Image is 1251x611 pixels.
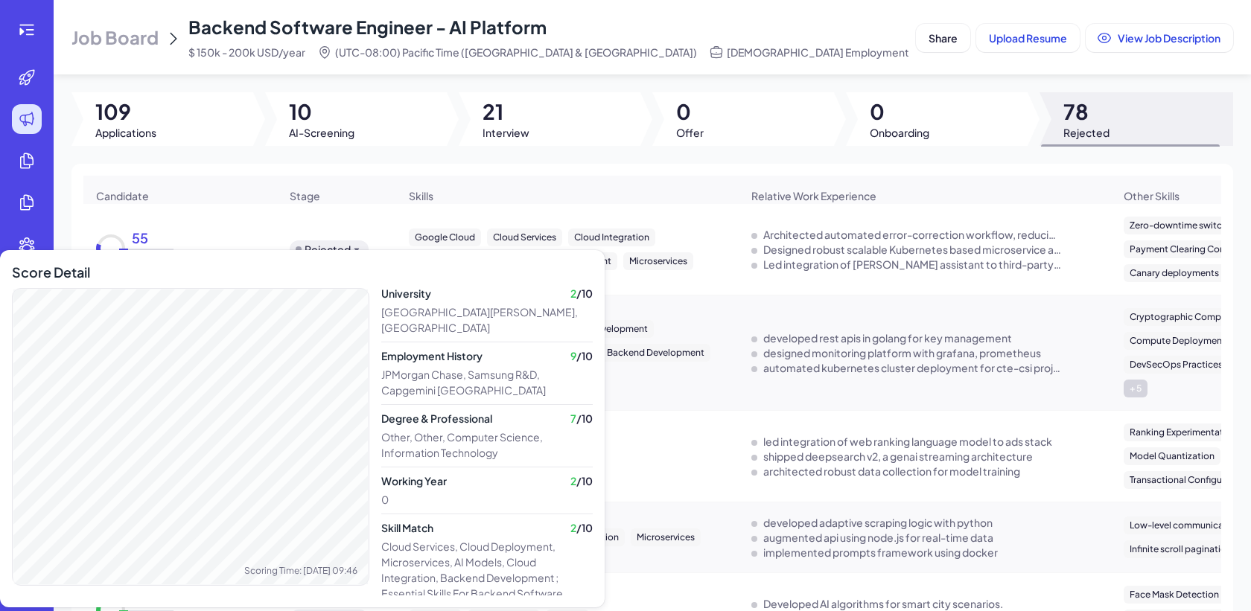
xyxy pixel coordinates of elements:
[623,252,693,270] div: Microservices
[601,344,710,362] div: Backend Development
[1063,98,1110,125] span: 78
[483,125,529,140] span: Interview
[381,473,447,489] span: Working Year
[631,528,701,546] div: Microservices
[763,464,1020,479] div: architected robust data collection for model training
[95,125,156,140] span: Applications
[763,515,993,530] div: developed adaptive scraping logic with python
[1124,188,1180,203] span: Other Skills
[870,98,929,125] span: 0
[96,188,149,203] span: Candidate
[1063,125,1110,140] span: Rejected
[763,530,993,545] div: augmented api using node.js for real-time data
[763,330,1012,345] div: developed rest apis in golang for key management
[916,24,970,52] button: Share
[71,25,159,49] span: Job Board
[381,367,593,398] div: JPMorgan Chase, Samsung R&D, Capgemini [GEOGRAPHIC_DATA]
[289,98,354,125] span: 10
[381,429,593,461] div: Other, Other, Computer Science, Information Technology
[1124,447,1220,465] div: Model Quantization
[870,125,929,140] span: Onboarding
[568,320,654,338] div: API Development
[570,286,593,301] span: 2
[929,31,958,45] span: Share
[570,473,593,489] span: 2
[289,125,354,140] span: AI-Screening
[290,188,320,203] span: Stage
[570,520,593,536] span: 2
[727,45,909,60] span: [DEMOGRAPHIC_DATA] Employment
[576,474,593,487] span: / 10
[763,434,1052,449] div: led integration of web ranking language model to ads stack
[381,520,433,536] span: Skill Match
[763,227,1061,242] div: Architected automated error-correction workflow, reducing resolution time
[576,412,593,425] span: / 10
[409,188,433,203] span: Skills
[381,304,593,336] div: [GEOGRAPHIC_DATA][PERSON_NAME], [GEOGRAPHIC_DATA]
[989,31,1067,45] span: Upload Resume
[1124,356,1229,374] div: DevSecOps Practices
[1124,264,1225,282] div: Canary deployments
[576,349,593,362] span: / 10
[188,45,305,60] span: $ 150k - 200k USD/year
[676,125,704,140] span: Offer
[487,228,562,246] div: Cloud Services
[751,188,876,203] span: Relative Work Experience
[381,286,431,301] span: University
[381,348,483,364] span: Employment History
[570,411,593,426] span: 7
[1124,332,1232,350] div: Compute Deployment
[576,287,593,300] span: / 10
[1118,31,1220,45] span: View Job Description
[188,16,547,38] span: Backend Software Engineer - AI Platform
[1124,380,1147,397] div: + 5
[244,564,357,578] span: Scoring Time: [DATE] 09:46
[305,242,351,257] div: Rejected
[976,24,1080,52] button: Upload Resume
[95,98,156,125] span: 109
[1124,423,1243,441] div: Ranking Experimentation
[483,98,529,125] span: 21
[335,45,697,60] span: (UTC-08:00) Pacific Time ([GEOGRAPHIC_DATA] & [GEOGRAPHIC_DATA])
[381,411,492,426] span: Degree & Professional
[1086,24,1233,52] button: View Job Description
[12,263,90,281] span: Score Detail
[763,449,1033,464] div: shipped deepsearch v2, a genai streaming architecture
[1124,586,1225,604] div: Face Mask Detection
[763,360,1061,375] div: automated kubernetes cluster deployment for cte-csi project
[763,545,998,560] div: implemented prompts framework using docker
[763,345,1041,360] div: designed monitoring platform with grafana, prometheus
[570,348,593,364] span: 9
[763,242,1061,257] div: Designed robust scalable Kubernetes based microservice architecture
[1124,516,1247,534] div: Low-level communication
[381,492,593,508] div: 0
[763,596,1003,611] div: Developed AI algorithms for smart city scenarios.
[409,228,481,246] div: Google Cloud
[126,234,174,250] div: 55
[1124,540,1238,558] div: Infinite scroll pagination
[763,257,1061,272] div: Led integration of Bixby AI assistant to third-party services
[576,521,593,534] span: / 10
[676,98,704,125] span: 0
[568,228,655,246] div: Cloud Integration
